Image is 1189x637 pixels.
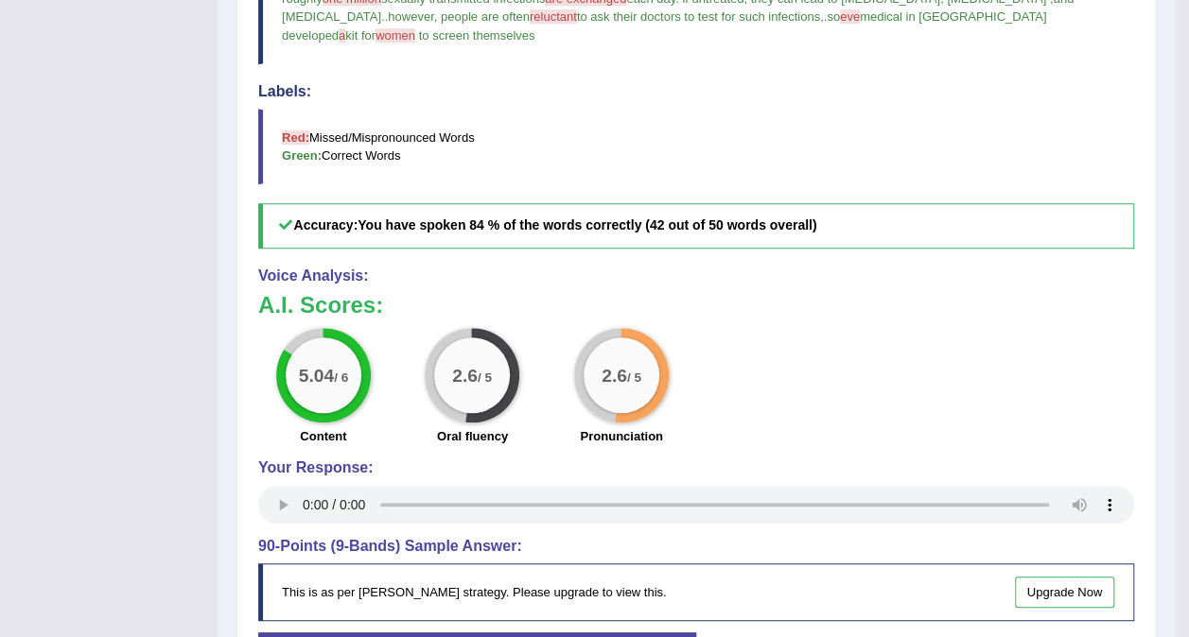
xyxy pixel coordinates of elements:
span: to screen themselves [419,28,535,43]
small: / 5 [478,370,492,384]
span: women [376,28,415,43]
h4: Your Response: [258,459,1134,476]
b: Red: [282,130,309,145]
div: This is as per [PERSON_NAME] strategy. Please upgrade to view this. [258,563,1134,621]
b: Green: [282,148,322,163]
span: however, people are often [388,9,530,24]
span: to ask their doctors to test for such infections [577,9,820,24]
a: Upgrade Now [1015,577,1115,608]
label: Oral fluency [437,427,508,445]
span: so [827,9,840,24]
small: / 5 [627,370,641,384]
span: a [339,28,345,43]
span: . [381,9,385,24]
small: / 6 [334,370,348,384]
big: 5.04 [299,365,334,386]
big: 2.6 [602,365,627,386]
h5: Accuracy: [258,203,1134,248]
blockquote: Missed/Mispronounced Words Correct Words [258,109,1134,184]
h4: Voice Analysis: [258,267,1134,284]
span: reluctant [530,9,577,24]
b: A.I. Scores: [258,292,383,318]
span: eve [840,9,860,24]
h4: Labels: [258,83,1134,100]
span: , [820,9,824,24]
label: Content [300,427,346,445]
label: Pronunciation [580,427,662,445]
span: . [824,9,828,24]
h4: 90-Points (9-Bands) Sample Answer: [258,538,1134,555]
span: . [385,9,389,24]
span: kit for [345,28,376,43]
b: You have spoken 84 % of the words correctly (42 out of 50 words overall) [358,217,816,232]
span: medical in [GEOGRAPHIC_DATA] developed [282,9,1050,42]
big: 2.6 [453,365,479,386]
